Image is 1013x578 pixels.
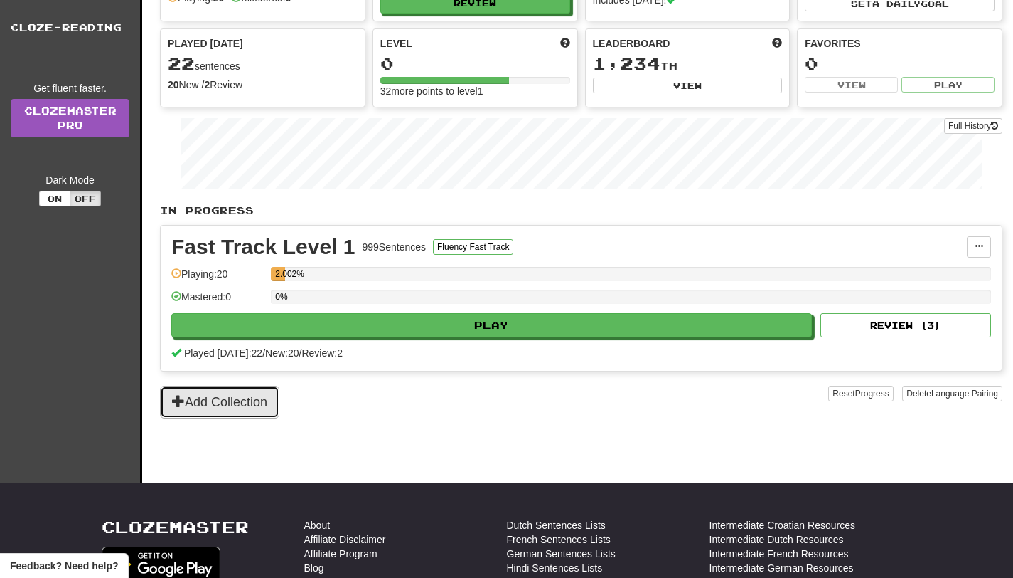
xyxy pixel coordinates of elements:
span: Progress [855,389,889,399]
a: Dutch Sentences Lists [507,518,606,532]
div: Mastered: 0 [171,290,264,313]
div: Fast Track Level 1 [171,236,355,258]
a: ClozemasterPro [11,99,129,137]
span: Language Pairing [931,389,998,399]
span: New: 20 [265,347,299,359]
span: Level [380,36,412,51]
button: Play [901,77,995,93]
div: New / Review [168,78,358,92]
a: About [304,518,331,532]
p: In Progress [160,204,1002,218]
button: Play [171,313,812,337]
div: sentences [168,55,358,73]
a: Intermediate Dutch Resources [709,532,844,547]
span: Open feedback widget [10,559,118,573]
span: Played [DATE]: 22 [184,347,262,359]
button: View [593,78,783,93]
span: Played [DATE] [168,36,243,51]
span: / [299,347,302,359]
a: French Sentences Lists [507,532,611,547]
div: Get fluent faster. [11,81,129,95]
a: Blog [304,561,324,575]
span: / [262,347,265,359]
span: 1,234 [593,53,660,73]
div: Favorites [805,36,995,51]
a: Affiliate Program [304,547,377,561]
button: View [805,77,898,93]
div: 0 [380,55,570,73]
span: Leaderboard [593,36,670,51]
button: Fluency Fast Track [433,239,513,255]
a: German Sentences Lists [507,547,616,561]
div: 32 more points to level 1 [380,84,570,98]
span: Score more points to level up [560,36,570,51]
a: Intermediate Croatian Resources [709,518,855,532]
button: DeleteLanguage Pairing [902,386,1002,401]
strong: 2 [204,79,210,90]
span: This week in points, UTC [772,36,782,51]
a: Hindi Sentences Lists [507,561,603,575]
div: 999 Sentences [363,240,427,254]
a: Affiliate Disclaimer [304,532,386,547]
span: 22 [168,53,195,73]
strong: 20 [168,79,179,90]
div: Dark Mode [11,173,129,187]
button: ResetProgress [828,386,893,401]
div: th [593,55,783,73]
div: 2.002% [275,267,285,281]
a: Intermediate German Resources [709,561,854,575]
button: Add Collection [160,386,279,419]
a: Clozemaster [102,518,249,536]
button: On [39,191,70,206]
span: Review: 2 [301,347,343,359]
button: Off [70,191,101,206]
button: Full History [944,118,1002,134]
div: 0 [805,55,995,73]
div: Playing: 20 [171,267,264,290]
button: Review (3) [820,313,991,337]
a: Intermediate French Resources [709,547,849,561]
